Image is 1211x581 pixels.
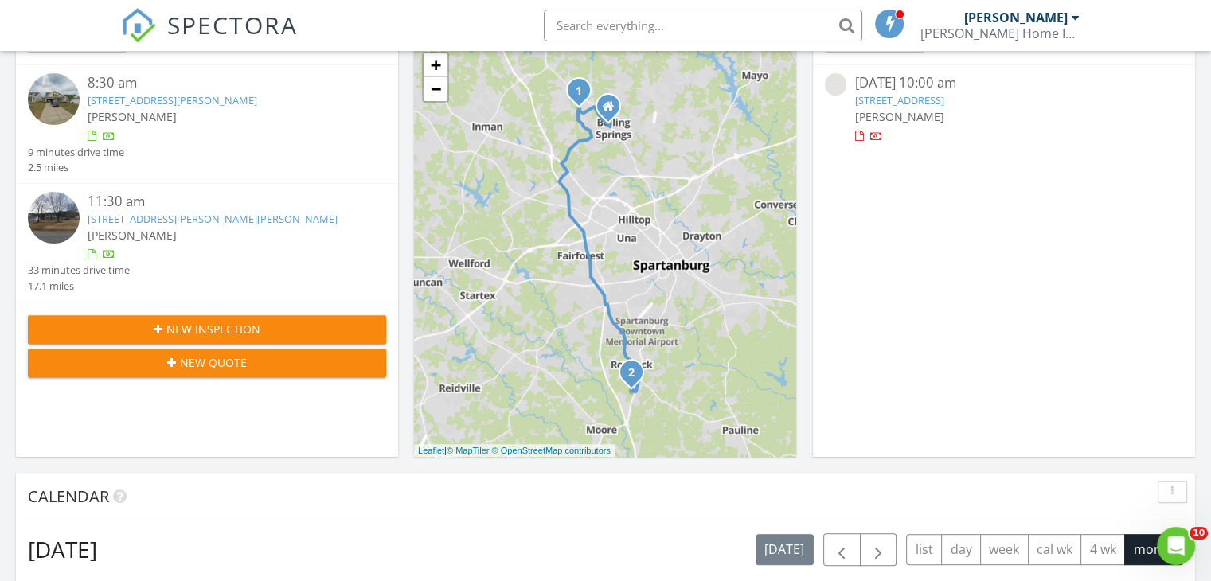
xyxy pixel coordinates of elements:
[579,90,588,99] div: 244 Cassingham Ln, Boiling Springs, SC 29316
[414,444,615,458] div: |
[88,109,177,124] span: [PERSON_NAME]
[1124,534,1183,565] button: month
[167,8,298,41] span: SPECTORA
[906,534,942,565] button: list
[576,86,582,97] i: 1
[1080,534,1125,565] button: 4 wk
[88,192,357,212] div: 11:30 am
[28,279,130,294] div: 17.1 miles
[28,263,130,278] div: 33 minutes drive time
[854,109,943,124] span: [PERSON_NAME]
[180,354,247,371] span: New Quote
[854,73,1153,93] div: [DATE] 10:00 am
[1190,527,1208,540] span: 10
[447,446,490,455] a: © MapTiler
[28,485,109,507] span: Calendar
[28,192,80,244] img: streetview
[28,73,80,125] img: streetview
[1028,534,1082,565] button: cal wk
[825,73,846,95] img: streetview
[28,349,386,377] button: New Quote
[424,53,447,77] a: Zoom in
[28,533,97,565] h2: [DATE]
[825,73,1183,144] a: [DATE] 10:00 am [STREET_ADDRESS] [PERSON_NAME]
[28,145,124,160] div: 9 minutes drive time
[964,10,1068,25] div: [PERSON_NAME]
[823,533,861,566] button: Previous month
[418,446,444,455] a: Leaflet
[854,93,943,107] a: [STREET_ADDRESS]
[756,534,814,565] button: [DATE]
[88,93,257,107] a: [STREET_ADDRESS][PERSON_NAME]
[88,228,177,243] span: [PERSON_NAME]
[121,8,156,43] img: The Best Home Inspection Software - Spectora
[631,372,641,381] div: 746 Gatewood Dr, Roebuck, SC 29376
[88,73,357,93] div: 8:30 am
[980,534,1029,565] button: week
[28,315,386,344] button: New Inspection
[121,21,298,55] a: SPECTORA
[28,73,386,175] a: 8:30 am [STREET_ADDRESS][PERSON_NAME] [PERSON_NAME] 9 minutes drive time 2.5 miles
[860,533,897,566] button: Next month
[1157,527,1195,565] iframe: Intercom live chat
[608,106,618,115] div: PO Box 160443, Boiling Springs SC 29316
[492,446,611,455] a: © OpenStreetMap contributors
[544,10,862,41] input: Search everything...
[628,368,635,379] i: 2
[941,534,981,565] button: day
[166,321,260,337] span: New Inspection
[424,77,447,101] a: Zoom out
[28,160,124,175] div: 2.5 miles
[28,192,386,294] a: 11:30 am [STREET_ADDRESS][PERSON_NAME][PERSON_NAME] [PERSON_NAME] 33 minutes drive time 17.1 miles
[88,212,338,226] a: [STREET_ADDRESS][PERSON_NAME][PERSON_NAME]
[920,25,1080,41] div: Phil Knox Home Inspections LLC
